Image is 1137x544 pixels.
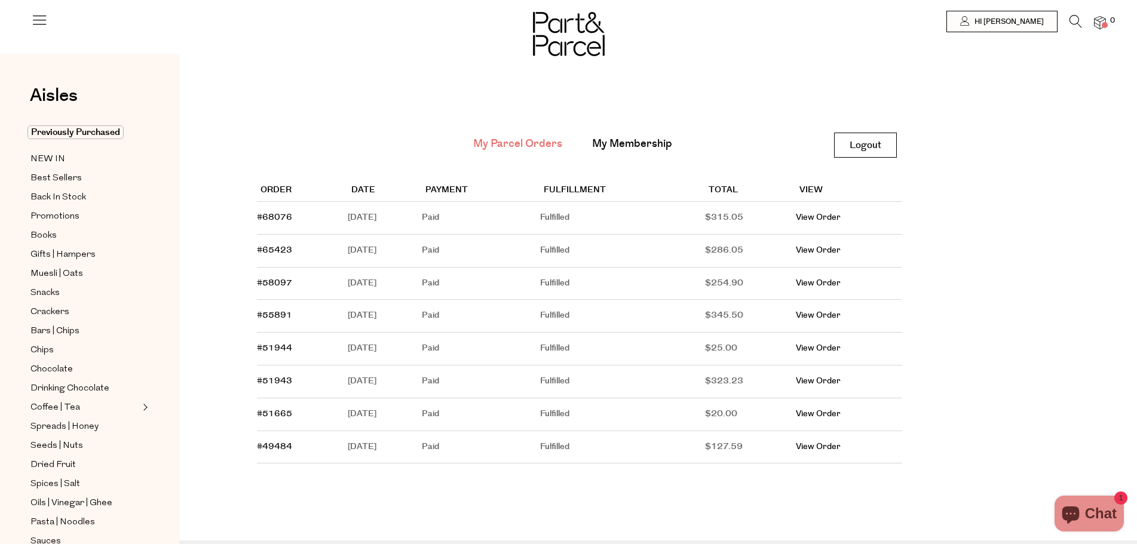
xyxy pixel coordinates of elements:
[348,333,422,365] td: [DATE]
[348,365,422,398] td: [DATE]
[30,362,139,377] a: Chocolate
[30,286,60,300] span: Snacks
[257,244,292,256] a: #65423
[30,171,139,186] a: Best Sellers
[30,439,83,453] span: Seeds | Nuts
[30,228,139,243] a: Books
[422,365,540,398] td: Paid
[30,190,139,205] a: Back In Stock
[540,180,705,202] th: Fulfillment
[30,458,76,472] span: Dried Fruit
[834,133,897,158] a: Logout
[946,11,1058,32] a: Hi [PERSON_NAME]
[257,180,348,202] th: Order
[796,277,841,289] a: View Order
[705,300,796,333] td: $345.50
[422,180,540,202] th: Payment
[348,398,422,431] td: [DATE]
[540,431,705,464] td: Fulfilled
[30,125,139,140] a: Previously Purchased
[30,362,73,377] span: Chocolate
[796,244,841,256] a: View Order
[422,235,540,268] td: Paid
[30,82,78,109] span: Aisles
[540,365,705,398] td: Fulfilled
[796,408,841,420] a: View Order
[30,285,139,300] a: Snacks
[30,477,80,491] span: Spices | Salt
[30,477,139,491] a: Spices | Salt
[30,343,139,358] a: Chips
[257,441,292,453] a: #49484
[540,333,705,365] td: Fulfilled
[30,152,65,167] span: NEW IN
[705,365,796,398] td: $323.23
[705,333,796,365] td: $25.00
[30,401,80,415] span: Coffee | Tea
[422,431,540,464] td: Paid
[348,300,422,333] td: [DATE]
[30,496,139,511] a: Oils | Vinegar | Ghee
[30,267,83,281] span: Muesli | Oats
[540,300,705,333] td: Fulfilled
[540,268,705,300] td: Fulfilled
[30,343,54,358] span: Chips
[705,235,796,268] td: $286.05
[257,277,292,289] a: #58097
[796,441,841,453] a: View Order
[257,342,292,354] a: #51944
[30,496,112,511] span: Oils | Vinegar | Ghee
[30,438,139,453] a: Seeds | Nuts
[796,180,902,202] th: View
[30,210,79,224] span: Promotions
[30,305,139,319] a: Crackers
[30,324,79,339] span: Bars | Chips
[422,202,540,235] td: Paid
[705,398,796,431] td: $20.00
[705,431,796,464] td: $127.59
[257,309,292,321] a: #55891
[30,171,82,186] span: Best Sellers
[30,248,96,262] span: Gifts | Hampers
[1051,496,1127,534] inbox-online-store-chat: Shopify online store chat
[30,87,78,116] a: Aisles
[422,300,540,333] td: Paid
[30,400,139,415] a: Coffee | Tea
[540,235,705,268] td: Fulfilled
[257,211,292,223] a: #68076
[30,324,139,339] a: Bars | Chips
[348,180,422,202] th: Date
[348,268,422,300] td: [DATE]
[796,375,841,387] a: View Order
[30,152,139,167] a: NEW IN
[796,211,841,223] a: View Order
[1094,16,1106,29] a: 0
[592,136,672,152] a: My Membership
[971,17,1044,27] span: Hi [PERSON_NAME]
[30,457,139,472] a: Dried Fruit
[705,180,796,202] th: Total
[796,309,841,321] a: View Order
[30,420,99,434] span: Spreads | Honey
[348,431,422,464] td: [DATE]
[257,408,292,420] a: #51665
[540,398,705,431] td: Fulfilled
[796,342,841,354] a: View Order
[30,515,139,530] a: Pasta | Noodles
[30,266,139,281] a: Muesli | Oats
[257,375,292,387] a: #51943
[30,190,86,205] span: Back In Stock
[27,125,124,139] span: Previously Purchased
[422,333,540,365] td: Paid
[422,398,540,431] td: Paid
[348,235,422,268] td: [DATE]
[1107,16,1118,26] span: 0
[30,209,139,224] a: Promotions
[473,136,562,152] a: My Parcel Orders
[30,382,109,396] span: Drinking Chocolate
[348,202,422,235] td: [DATE]
[705,268,796,300] td: $254.90
[30,515,95,530] span: Pasta | Noodles
[30,419,139,434] a: Spreads | Honey
[30,247,139,262] a: Gifts | Hampers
